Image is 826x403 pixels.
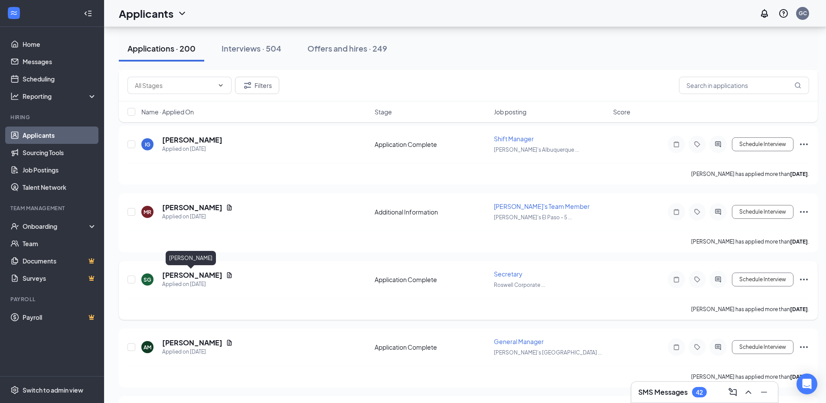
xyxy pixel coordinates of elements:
[679,77,809,94] input: Search in applications
[10,9,18,17] svg: WorkstreamLogo
[10,114,95,121] div: Hiring
[671,208,682,215] svg: Note
[790,238,808,245] b: [DATE]
[799,10,807,17] div: GC
[713,276,723,283] svg: ActiveChat
[790,374,808,380] b: [DATE]
[713,208,723,215] svg: ActiveChat
[494,349,602,356] span: [PERSON_NAME]'s [GEOGRAPHIC_DATA] ...
[10,296,95,303] div: Payroll
[23,222,89,231] div: Onboarding
[375,107,392,116] span: Stage
[166,251,216,265] div: [PERSON_NAME]
[127,43,196,54] div: Applications · 200
[691,373,809,380] p: [PERSON_NAME] has applied more than .
[692,344,702,351] svg: Tag
[375,140,489,149] div: Application Complete
[790,171,808,177] b: [DATE]
[162,348,233,356] div: Applied on [DATE]
[23,127,97,144] a: Applicants
[226,272,233,279] svg: Document
[10,92,19,101] svg: Analysis
[671,344,682,351] svg: Note
[222,43,281,54] div: Interviews · 504
[732,340,793,354] button: Schedule Interview
[23,92,97,101] div: Reporting
[226,339,233,346] svg: Document
[799,274,809,285] svg: Ellipses
[691,238,809,245] p: [PERSON_NAME] has applied more than .
[494,214,572,221] span: [PERSON_NAME]'s El Paso - 5 ...
[144,344,151,351] div: AM
[119,6,173,21] h1: Applicants
[226,204,233,211] svg: Document
[162,280,233,289] div: Applied on [DATE]
[23,179,97,196] a: Talent Network
[494,338,544,345] span: General Manager
[638,387,688,397] h3: SMS Messages
[162,212,233,221] div: Applied on [DATE]
[23,36,97,53] a: Home
[790,306,808,312] b: [DATE]
[494,202,590,210] span: [PERSON_NAME]'s Team Member
[144,276,151,283] div: SG
[145,141,150,148] div: IG
[23,309,97,326] a: PayrollCrown
[10,222,19,231] svg: UserCheck
[728,387,738,397] svg: ComposeMessage
[10,205,95,212] div: Team Management
[494,107,526,116] span: Job posting
[692,141,702,148] svg: Tag
[23,53,97,70] a: Messages
[741,385,755,399] button: ChevronUp
[84,9,92,18] svg: Collapse
[307,43,387,54] div: Offers and hires · 249
[375,275,489,284] div: Application Complete
[692,276,702,283] svg: Tag
[671,276,682,283] svg: Note
[23,252,97,270] a: DocumentsCrown
[177,8,187,19] svg: ChevronDown
[235,77,279,94] button: Filter Filters
[162,145,222,153] div: Applied on [DATE]
[778,8,789,19] svg: QuestionInfo
[671,141,682,148] svg: Note
[494,282,545,288] span: Roswell Corporate ...
[494,146,579,153] span: [PERSON_NAME]'s Albuquerque ...
[144,208,151,216] div: MR
[23,270,97,287] a: SurveysCrown
[713,344,723,351] svg: ActiveChat
[23,386,83,394] div: Switch to admin view
[691,305,809,313] p: [PERSON_NAME] has applied more than .
[23,235,97,252] a: Team
[162,338,222,348] h5: [PERSON_NAME]
[23,70,97,88] a: Scheduling
[242,80,253,91] svg: Filter
[162,135,222,145] h5: [PERSON_NAME]
[23,144,97,161] a: Sourcing Tools
[743,387,754,397] svg: ChevronUp
[375,343,489,351] div: Application Complete
[799,139,809,149] svg: Ellipses
[726,385,740,399] button: ComposeMessage
[759,8,770,19] svg: Notifications
[23,161,97,179] a: Job Postings
[375,208,489,216] div: Additional Information
[732,137,793,151] button: Schedule Interview
[162,270,222,280] h5: [PERSON_NAME]
[691,170,809,178] p: [PERSON_NAME] has applied more than .
[799,207,809,217] svg: Ellipses
[799,342,809,352] svg: Ellipses
[732,273,793,286] button: Schedule Interview
[494,270,522,278] span: Secretary
[696,389,703,396] div: 42
[713,141,723,148] svg: ActiveChat
[135,81,214,90] input: All Stages
[797,374,817,394] div: Open Intercom Messenger
[613,107,630,116] span: Score
[217,82,224,89] svg: ChevronDown
[692,208,702,215] svg: Tag
[794,82,801,89] svg: MagnifyingGlass
[732,205,793,219] button: Schedule Interview
[494,135,534,143] span: Shift Manager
